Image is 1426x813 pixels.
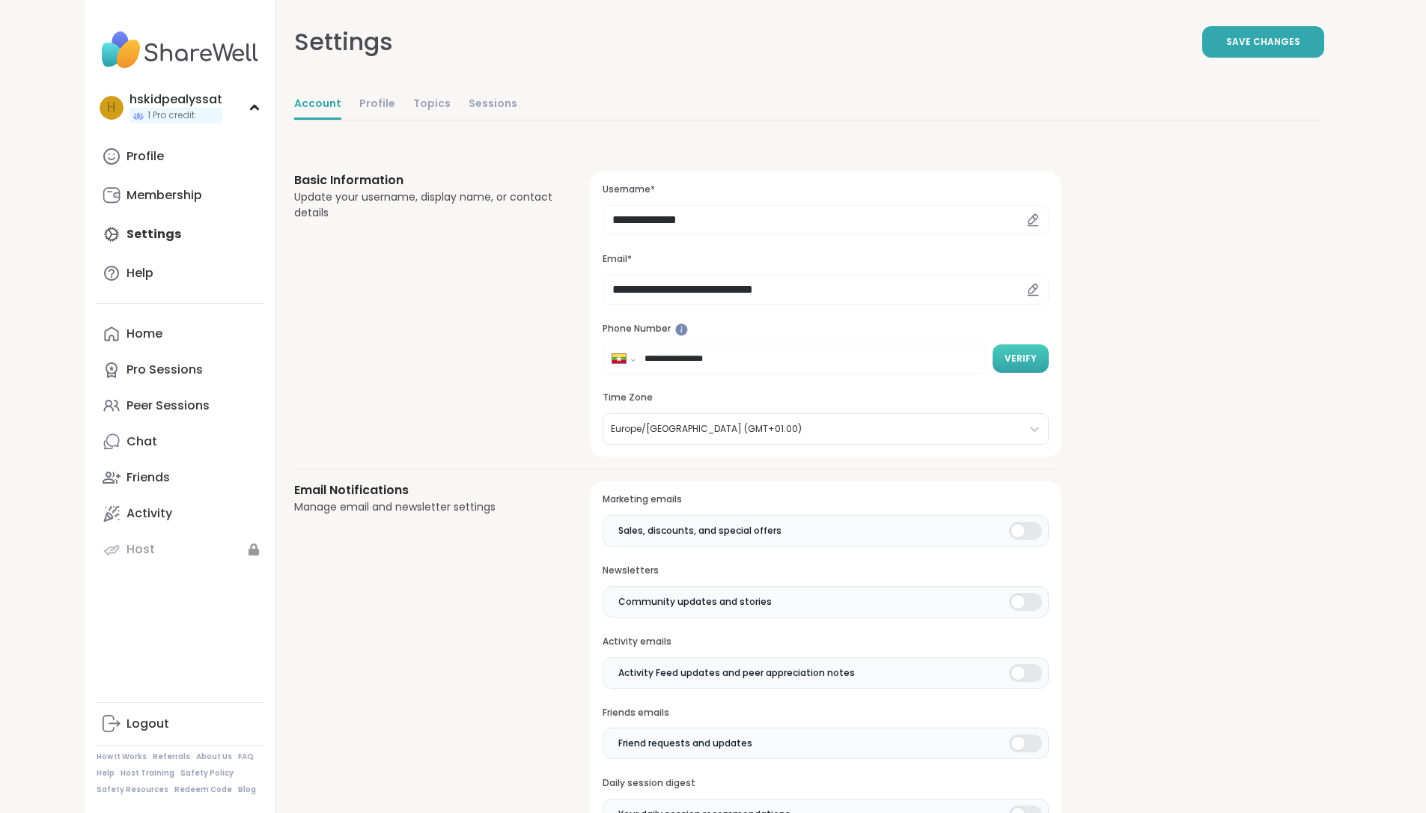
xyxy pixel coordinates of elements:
a: Friends [97,460,263,496]
h3: Phone Number [603,323,1048,335]
a: FAQ [238,752,254,762]
h3: Basic Information [294,171,555,189]
a: Peer Sessions [97,388,263,424]
a: Blog [238,785,256,795]
h3: Newsletters [603,564,1048,577]
a: Redeem Code [174,785,232,795]
h3: Daily session digest [603,777,1048,790]
h3: Marketing emails [603,493,1048,506]
iframe: Spotlight [675,323,688,336]
a: Host [97,532,263,567]
a: Account [294,90,341,120]
span: h [107,98,115,118]
button: Verify [993,344,1049,373]
span: Save Changes [1226,35,1300,49]
div: Manage email and newsletter settings [294,499,555,515]
a: Referrals [153,752,190,762]
span: Community updates and stories [618,595,772,609]
div: Logout [127,716,169,732]
a: Sessions [469,90,517,120]
a: How It Works [97,752,147,762]
a: Profile [359,90,395,120]
div: Pro Sessions [127,362,203,378]
div: Settings [294,24,393,60]
div: Home [127,326,162,342]
span: Verify [1005,352,1037,365]
span: Friend requests and updates [618,737,752,750]
a: Host Training [121,768,174,779]
div: Update your username, display name, or contact details [294,189,555,221]
a: Topics [413,90,451,120]
a: Home [97,316,263,352]
a: Membership [97,177,263,213]
div: Host [127,541,155,558]
div: hskidpealyssat [130,91,222,108]
h3: Email* [603,253,1048,266]
span: Activity Feed updates and peer appreciation notes [618,666,855,680]
button: Save Changes [1202,26,1324,58]
h3: Friends emails [603,707,1048,719]
div: Membership [127,187,202,204]
div: Activity [127,505,172,522]
span: Sales, discounts, and special offers [618,524,781,538]
h3: Email Notifications [294,481,555,499]
img: ShareWell Nav Logo [97,24,263,76]
div: Profile [127,148,164,165]
a: Logout [97,706,263,742]
a: Help [97,255,263,291]
h3: Username* [603,183,1048,196]
a: Help [97,768,115,779]
a: Chat [97,424,263,460]
div: Peer Sessions [127,398,210,414]
a: Pro Sessions [97,352,263,388]
div: Friends [127,469,170,486]
a: About Us [196,752,232,762]
div: Help [127,265,153,281]
span: 1 Pro credit [147,109,195,122]
a: Activity [97,496,263,532]
a: Safety Policy [180,768,234,779]
h3: Activity emails [603,636,1048,648]
div: Chat [127,433,157,450]
a: Safety Resources [97,785,168,795]
h3: Time Zone [603,392,1048,404]
a: Profile [97,138,263,174]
